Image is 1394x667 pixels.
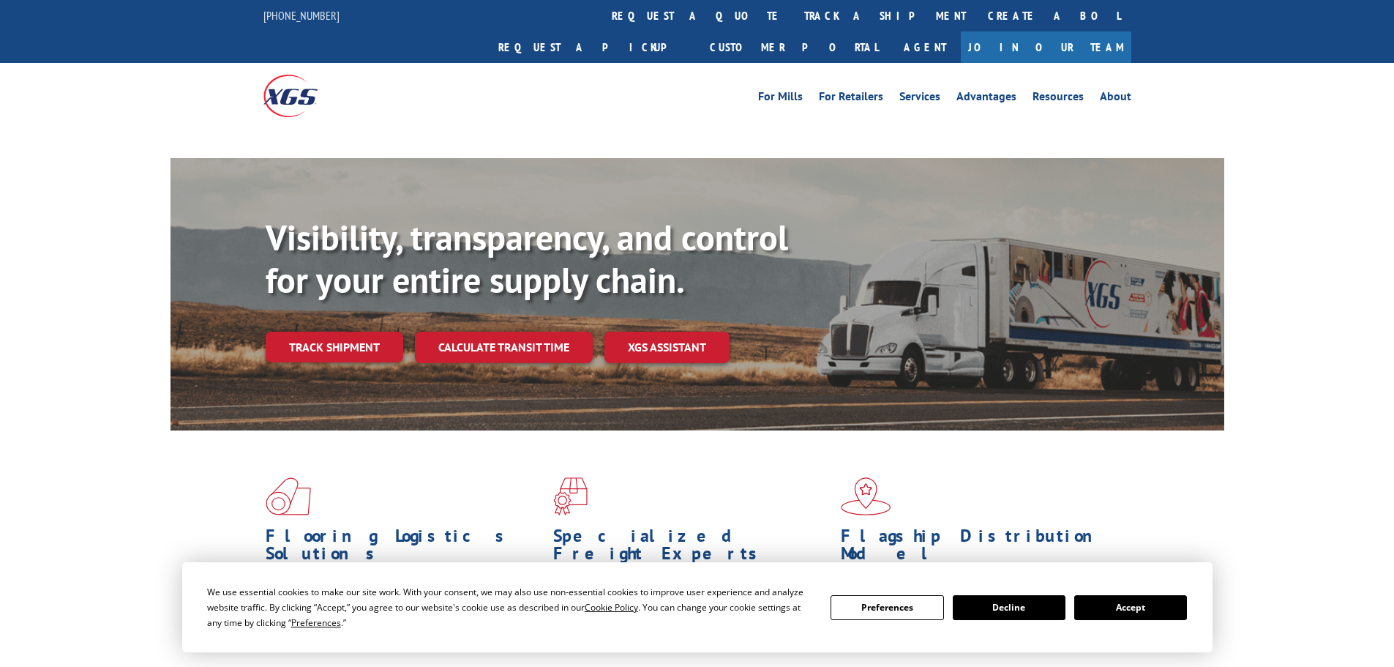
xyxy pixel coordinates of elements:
[487,31,699,63] a: Request a pickup
[415,332,593,363] a: Calculate transit time
[899,91,940,107] a: Services
[263,8,340,23] a: [PHONE_NUMBER]
[889,31,961,63] a: Agent
[291,616,341,629] span: Preferences
[841,527,1117,570] h1: Flagship Distribution Model
[604,332,730,363] a: XGS ASSISTANT
[1033,91,1084,107] a: Resources
[961,31,1131,63] a: Join Our Team
[956,91,1016,107] a: Advantages
[953,595,1065,620] button: Decline
[266,332,403,362] a: Track shipment
[841,477,891,515] img: xgs-icon-flagship-distribution-model-red
[553,527,830,570] h1: Specialized Freight Experts
[699,31,889,63] a: Customer Portal
[1100,91,1131,107] a: About
[266,527,542,570] h1: Flooring Logistics Solutions
[266,477,311,515] img: xgs-icon-total-supply-chain-intelligence-red
[207,584,813,630] div: We use essential cookies to make our site work. With your consent, we may also use non-essential ...
[831,595,943,620] button: Preferences
[819,91,883,107] a: For Retailers
[182,562,1213,652] div: Cookie Consent Prompt
[758,91,803,107] a: For Mills
[585,601,638,614] span: Cookie Policy
[553,477,588,515] img: xgs-icon-focused-on-flooring-red
[266,215,788,302] b: Visibility, transparency, and control for your entire supply chain.
[1074,595,1187,620] button: Accept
